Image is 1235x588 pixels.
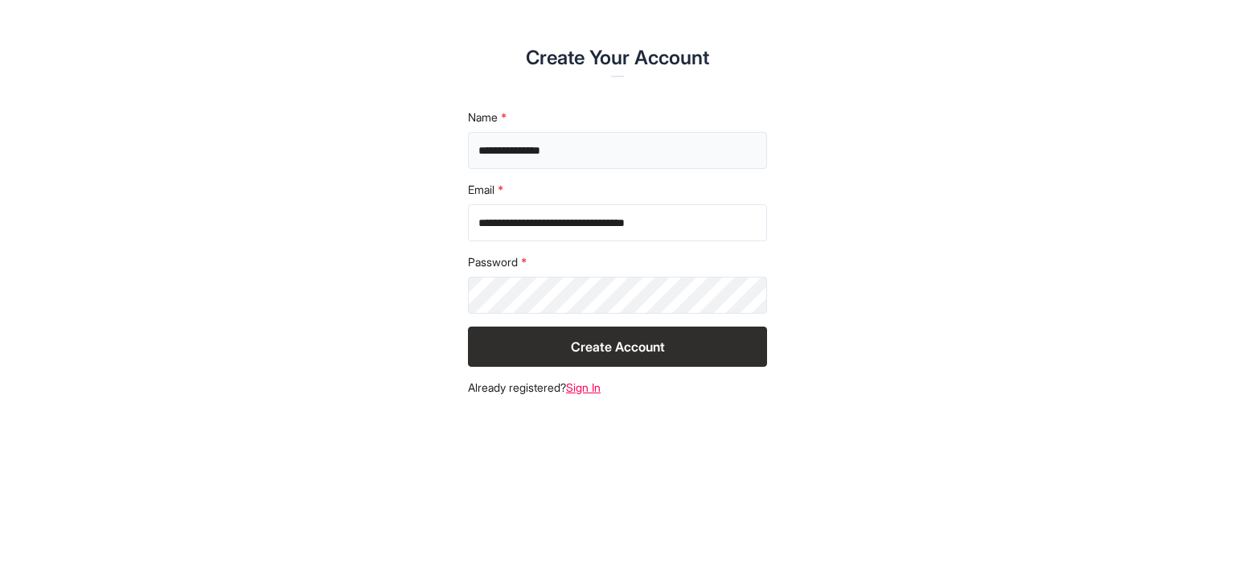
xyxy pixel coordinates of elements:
[468,380,767,396] footer: Already registered?
[468,182,767,198] label: Email
[468,327,767,367] button: Create Account
[468,109,767,125] label: Name
[468,254,767,270] label: Password
[566,380,601,394] a: Sign In
[206,45,1029,71] h2: Create Your Account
